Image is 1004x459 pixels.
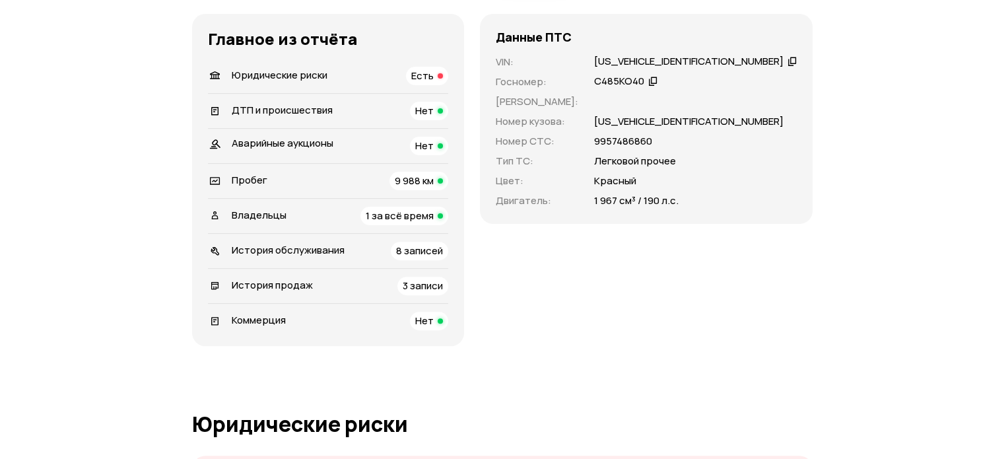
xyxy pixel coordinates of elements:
[415,314,434,328] span: Нет
[232,136,333,150] span: Аварийные аукционы
[594,174,636,188] p: Красный
[192,412,813,436] h1: Юридические риски
[232,278,313,292] span: История продаж
[496,94,578,109] p: [PERSON_NAME] :
[396,244,443,258] span: 8 записей
[208,30,448,48] h3: Главное из отчёта
[403,279,443,293] span: 3 записи
[594,194,679,208] p: 1 967 см³ / 190 л.с.
[496,114,578,129] p: Номер кузова :
[496,75,578,89] p: Госномер :
[232,208,286,222] span: Владельцы
[415,104,434,118] span: Нет
[594,154,676,168] p: Легковой прочее
[415,139,434,153] span: Нет
[594,134,652,149] p: 9957486860
[232,68,327,82] span: Юридические риски
[594,55,784,69] div: [US_VEHICLE_IDENTIFICATION_NUMBER]
[366,209,434,223] span: 1 за всё время
[496,194,578,208] p: Двигатель :
[232,103,333,117] span: ДТП и происшествия
[594,114,784,129] p: [US_VEHICLE_IDENTIFICATION_NUMBER]
[496,30,572,44] h4: Данные ПТС
[411,69,434,83] span: Есть
[496,174,578,188] p: Цвет :
[496,55,578,69] p: VIN :
[395,174,434,188] span: 9 988 км
[232,313,286,327] span: Коммерция
[232,243,345,257] span: История обслуживания
[496,154,578,168] p: Тип ТС :
[594,75,644,88] div: С485КО40
[232,173,267,187] span: Пробег
[496,134,578,149] p: Номер СТС :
